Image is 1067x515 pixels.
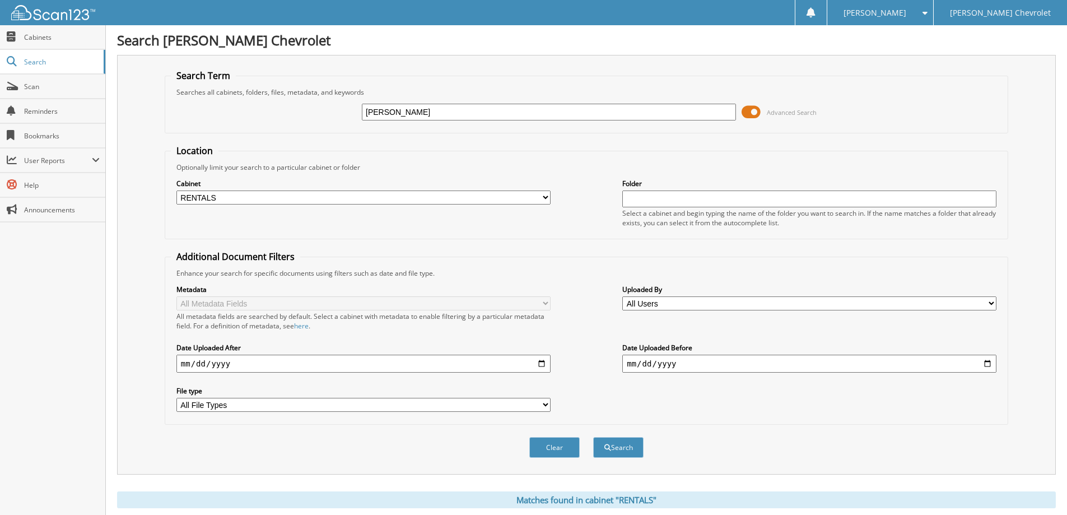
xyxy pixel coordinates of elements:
[171,87,1002,97] div: Searches all cabinets, folders, files, metadata, and keywords
[622,343,996,352] label: Date Uploaded Before
[24,180,100,190] span: Help
[171,163,1002,172] div: Optionally limit your search to a particular cabinet or folder
[844,10,906,16] span: [PERSON_NAME]
[24,156,92,165] span: User Reports
[24,57,98,67] span: Search
[767,108,817,117] span: Advanced Search
[24,106,100,116] span: Reminders
[529,437,580,458] button: Clear
[171,268,1002,278] div: Enhance your search for specific documents using filters such as date and file type.
[117,491,1056,508] div: Matches found in cabinet "RENTALS"
[117,31,1056,49] h1: Search [PERSON_NAME] Chevrolet
[622,208,996,228] div: Select a cabinet and begin typing the name of the folder you want to search in. If the name match...
[593,437,644,458] button: Search
[176,285,551,294] label: Metadata
[11,5,95,20] img: scan123-logo-white.svg
[176,312,551,331] div: All metadata fields are searched by default. Select a cabinet with metadata to enable filtering b...
[950,10,1051,16] span: [PERSON_NAME] Chevrolet
[24,131,100,141] span: Bookmarks
[294,321,309,331] a: here
[171,250,300,263] legend: Additional Document Filters
[622,355,996,373] input: end
[171,69,236,82] legend: Search Term
[24,82,100,91] span: Scan
[176,386,551,396] label: File type
[176,355,551,373] input: start
[622,179,996,188] label: Folder
[24,33,100,42] span: Cabinets
[176,179,551,188] label: Cabinet
[176,343,551,352] label: Date Uploaded After
[622,285,996,294] label: Uploaded By
[24,205,100,215] span: Announcements
[171,145,218,157] legend: Location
